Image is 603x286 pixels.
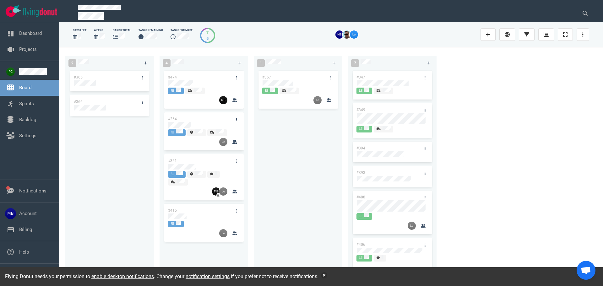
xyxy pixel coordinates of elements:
img: 26 [335,30,344,39]
a: notification settings [186,273,230,279]
div: Tasks Estimate [171,28,193,32]
a: #366 [74,100,83,104]
img: 26 [350,30,358,39]
a: #474 [168,75,177,79]
a: Dashboard [19,30,42,36]
img: 26 [219,96,227,104]
a: #349 [356,108,365,112]
a: #364 [168,117,177,121]
a: #347 [356,75,365,79]
img: 26 [313,96,322,104]
img: 26 [343,30,351,39]
a: #394 [356,146,365,150]
a: #406 [356,242,365,247]
div: Weeks [94,28,105,32]
div: cards total [113,28,131,32]
div: 7 [206,30,209,35]
a: #367 [262,75,271,79]
span: Flying Donut needs your permission to [5,273,154,279]
span: . Change your if you prefer not to receive notifications. [154,273,318,279]
a: #365 [74,75,83,79]
div: Open de chat [577,261,595,280]
a: Sprints [19,101,34,106]
img: 26 [219,229,227,237]
a: Settings [19,133,36,138]
span: 2 [68,59,76,67]
img: 26 [408,222,416,230]
div: 5 [206,35,209,41]
img: Flying Donut text logo [23,8,57,17]
a: #393 [356,170,365,175]
a: Billing [19,227,32,232]
img: 26 [219,138,227,146]
a: Board [19,85,31,90]
img: 26 [219,187,227,196]
img: 26 [212,187,220,196]
a: Help [19,249,29,255]
a: #488 [356,195,365,199]
div: Tasks Remaining [139,28,163,32]
a: #351 [168,159,177,163]
a: #415 [168,208,177,213]
a: Notifications [19,188,46,194]
span: 7 [351,59,359,67]
span: 1 [257,59,265,67]
a: Projects [19,46,37,52]
span: 4 [163,59,171,67]
a: Backlog [19,117,36,122]
div: days left [73,28,86,32]
a: enable desktop notifications [91,273,154,279]
a: Account [19,211,37,216]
